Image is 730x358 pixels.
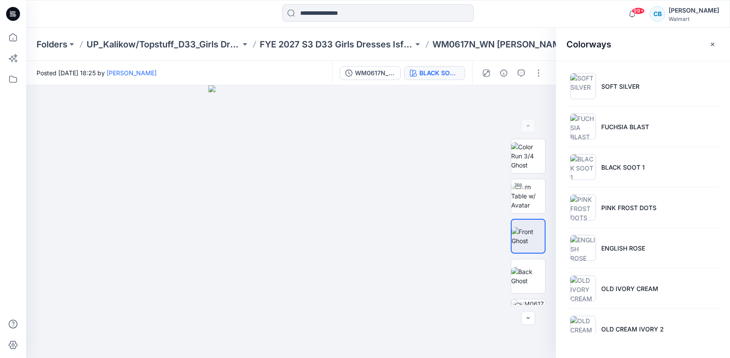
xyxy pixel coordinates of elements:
[566,39,611,50] h2: Colorways
[37,68,157,77] span: Posted [DATE] 18:25 by
[404,66,465,80] button: BLACK SOOT 2
[37,38,67,50] a: Folders
[419,68,459,78] div: BLACK SOOT 2
[570,275,596,301] img: OLD IVORY CREAM
[570,235,596,261] img: ENGLISH ROSE
[650,6,665,22] div: CB
[632,7,645,14] span: 99+
[208,85,374,358] img: eyJhbGciOiJIUzI1NiIsImtpZCI6IjAiLCJzbHQiOiJzZXMiLCJ0eXAiOiJKV1QifQ.eyJkYXRhIjp7InR5cGUiOiJzdG9yYW...
[340,66,401,80] button: WM0617N_WN [PERSON_NAME] DRESS
[601,325,664,334] p: OLD CREAM IVORY 2
[511,267,545,285] img: Back Ghost
[601,244,645,253] p: ENGLISH ROSE
[87,38,241,50] a: UP_Kalikow/Topstuff_D33_Girls Dresses
[511,182,545,210] img: Turn Table w/ Avatar
[512,227,545,245] img: Front Ghost
[601,122,649,131] p: FUCHSIA BLAST
[601,82,640,91] p: SOFT SILVER
[511,299,545,333] img: WM0617N_WN SS TUTU DRESS BLACK SOOT 2
[570,114,596,140] img: FUCHSIA BLAST
[570,194,596,221] img: PINK FROST DOTS
[669,5,719,16] div: [PERSON_NAME]
[669,16,719,22] div: Walmart
[432,38,586,50] p: WM0617N_WN [PERSON_NAME] DRESS
[497,66,511,80] button: Details
[601,163,645,172] p: BLACK SOOT 1
[570,154,596,180] img: BLACK SOOT 1
[601,284,658,293] p: OLD IVORY CREAM
[570,73,596,99] img: SOFT SILVER
[511,142,545,170] img: Color Run 3/4 Ghost
[260,38,414,50] a: FYE 2027 S3 D33 Girls Dresses Isfel/Topstuff
[107,69,157,77] a: [PERSON_NAME]
[570,316,596,342] img: OLD CREAM IVORY 2
[601,203,656,212] p: PINK FROST DOTS
[355,68,395,78] div: WM0617N_WN [PERSON_NAME] DRESS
